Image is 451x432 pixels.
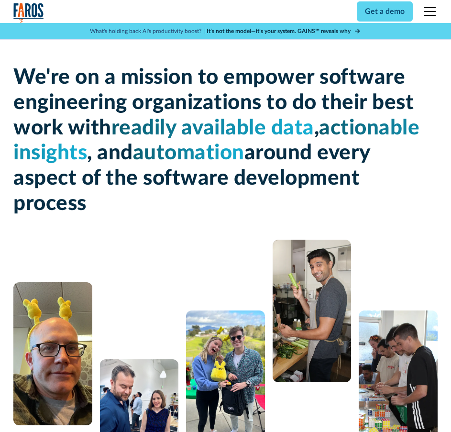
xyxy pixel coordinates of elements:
a: home [13,3,44,22]
img: Logo of the analytics and reporting company Faros. [13,3,44,22]
img: man cooking with celery [273,240,351,382]
a: Get a demo [357,1,413,22]
span: automation [133,143,244,164]
h1: We're on a mission to empower software engineering organizations to do their best work with , , a... [13,65,437,217]
img: A man with glasses and a bald head wearing a yellow bunny headband. [13,282,92,425]
span: readily available data [111,118,314,139]
strong: It’s not the model—it’s your system. GAINS™ reveals why [207,28,351,34]
a: It’s not the model—it’s your system. GAINS™ reveals why [207,27,361,35]
p: What's holding back AI's productivity boost? | [90,27,206,35]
